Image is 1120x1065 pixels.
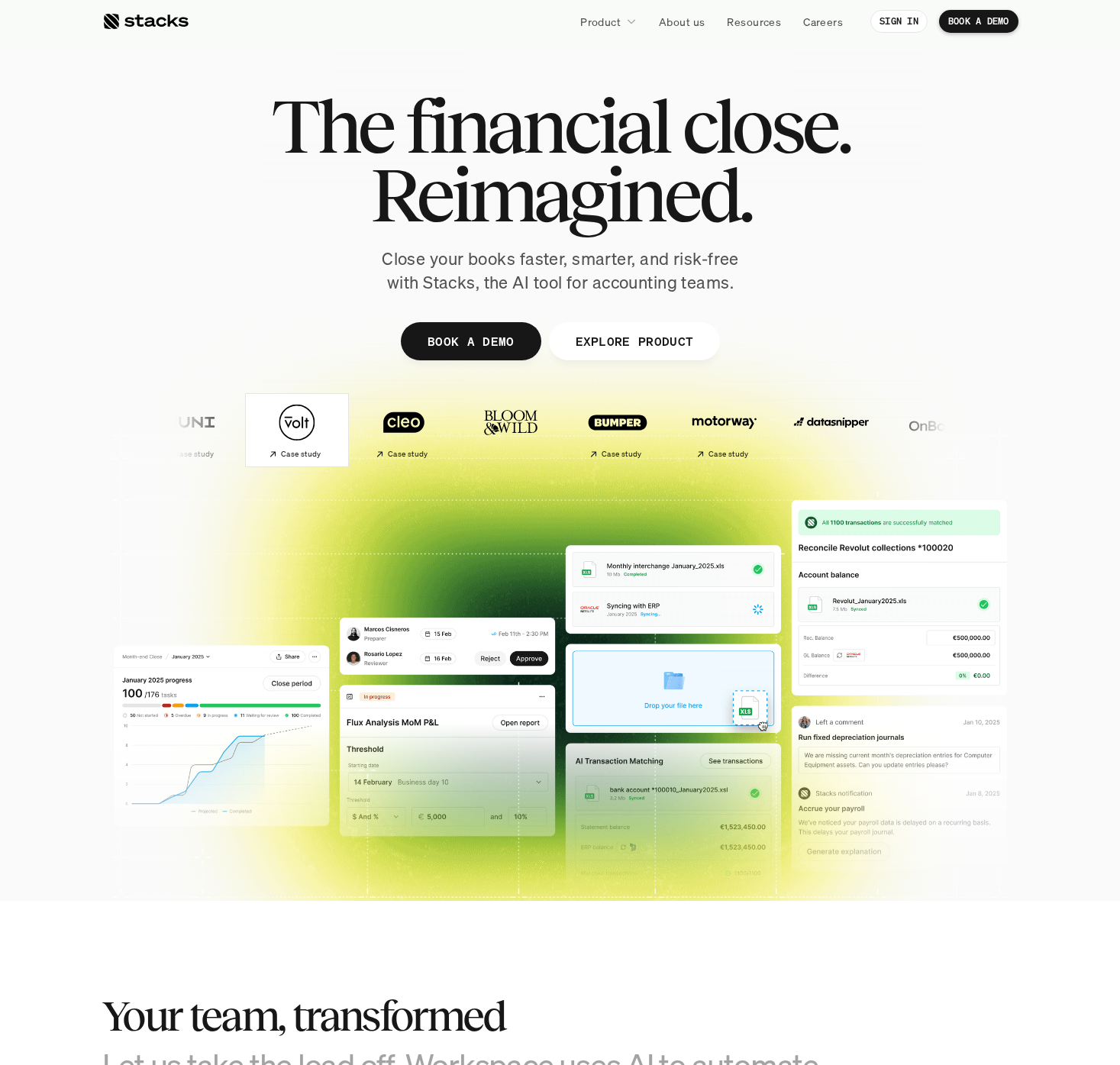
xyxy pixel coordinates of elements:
[271,92,392,160] span: The
[659,14,705,30] p: About us
[370,247,751,295] p: Close your books faster, smarter, and risk-free with Stacks, the AI tool for accounting teams.
[102,992,866,1040] h2: Your team, transformed
[650,8,714,35] a: About us
[575,330,693,352] p: EXPLORE PRODUCT
[354,395,453,465] a: Case study
[948,16,1009,27] p: BOOK A DEMO
[718,8,790,35] a: Resources
[580,14,621,30] p: Product
[880,16,918,27] p: SIGN IN
[682,92,850,160] span: close.
[140,395,240,465] a: Case study
[173,450,214,459] h2: Case study
[568,395,667,465] a: Case study
[247,395,347,465] a: Case study
[427,330,514,352] p: BOOK A DEMO
[280,450,321,459] h2: Case study
[727,14,781,30] p: Resources
[601,450,641,459] h2: Case study
[400,322,541,360] a: BOOK A DEMO
[548,322,720,360] a: EXPLORE PRODUCT
[794,8,852,35] a: Careers
[870,10,928,33] a: SIGN IN
[405,92,669,160] span: financial
[708,450,748,459] h2: Case study
[675,395,774,465] a: Case study
[939,10,1018,33] a: BOOK A DEMO
[370,160,750,229] span: Reimagined.
[387,450,428,459] h2: Case study
[803,14,843,30] p: Careers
